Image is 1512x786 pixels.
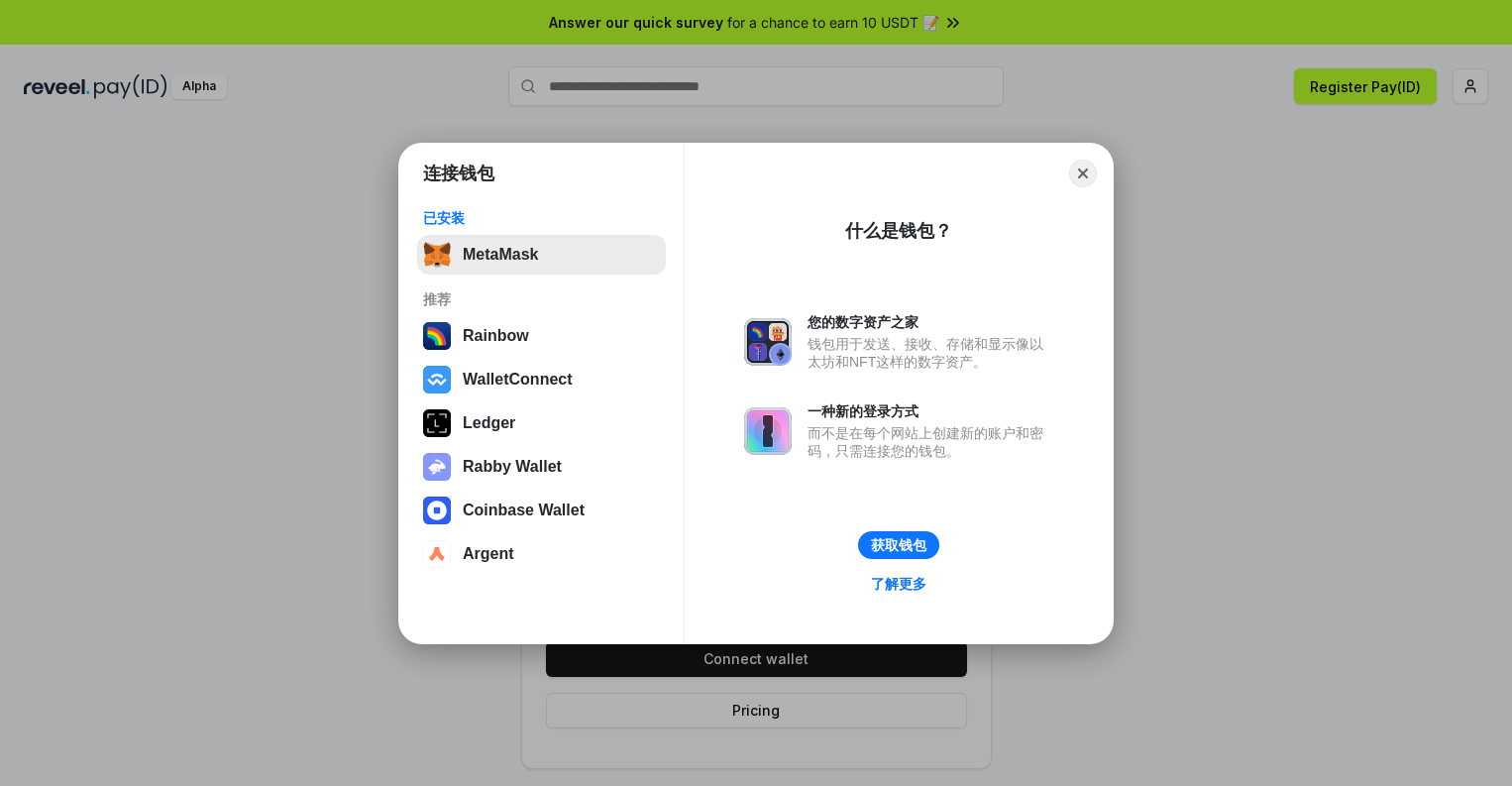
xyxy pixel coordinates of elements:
img: svg+xml,%3Csvg%20xmlns%3D%22http%3A%2F%2Fwww.w3.org%2F2000%2Fsvg%22%20fill%3D%22none%22%20viewBox... [744,318,792,366]
h1: 连接钱包 [423,162,494,185]
img: svg+xml,%3Csvg%20width%3D%2228%22%20height%3D%2228%22%20viewBox%3D%220%200%2028%2028%22%20fill%3D... [423,497,451,524]
button: Rainbow [417,316,666,356]
button: Coinbase Wallet [417,491,666,530]
button: Argent [417,534,666,574]
button: WalletConnect [417,360,666,399]
button: Close [1069,160,1097,187]
div: 已安装 [423,209,660,227]
button: 获取钱包 [858,531,939,559]
div: 推荐 [423,290,660,308]
div: Rainbow [463,327,529,345]
div: 什么是钱包？ [845,219,952,243]
div: 一种新的登录方式 [808,402,1053,420]
img: svg+xml,%3Csvg%20width%3D%2228%22%20height%3D%2228%22%20viewBox%3D%220%200%2028%2028%22%20fill%3D... [423,366,451,393]
img: svg+xml,%3Csvg%20width%3D%22120%22%20height%3D%22120%22%20viewBox%3D%220%200%20120%20120%22%20fil... [423,322,451,350]
div: WalletConnect [463,371,573,389]
img: svg+xml,%3Csvg%20xmlns%3D%22http%3A%2F%2Fwww.w3.org%2F2000%2Fsvg%22%20fill%3D%22none%22%20viewBox... [744,407,792,455]
div: 而不是在每个网站上创建新的账户和密码，只需连接您的钱包。 [808,424,1053,460]
img: svg+xml,%3Csvg%20xmlns%3D%22http%3A%2F%2Fwww.w3.org%2F2000%2Fsvg%22%20width%3D%2228%22%20height%3... [423,409,451,437]
img: svg+xml,%3Csvg%20fill%3D%22none%22%20height%3D%2233%22%20viewBox%3D%220%200%2035%2033%22%20width%... [423,241,451,269]
div: 钱包用于发送、接收、存储和显示像以太坊和NFT这样的数字资产。 [808,335,1053,371]
div: Coinbase Wallet [463,502,585,519]
button: Rabby Wallet [417,447,666,487]
div: Argent [463,545,514,563]
div: Ledger [463,414,515,432]
div: Rabby Wallet [463,458,562,476]
div: 您的数字资产之家 [808,313,1053,331]
button: Ledger [417,403,666,443]
div: MetaMask [463,246,538,264]
button: MetaMask [417,235,666,275]
img: svg+xml,%3Csvg%20xmlns%3D%22http%3A%2F%2Fwww.w3.org%2F2000%2Fsvg%22%20fill%3D%22none%22%20viewBox... [423,453,451,481]
div: 获取钱包 [871,536,926,554]
div: 了解更多 [871,575,926,593]
img: svg+xml,%3Csvg%20width%3D%2228%22%20height%3D%2228%22%20viewBox%3D%220%200%2028%2028%22%20fill%3D... [423,540,451,568]
a: 了解更多 [859,571,938,597]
